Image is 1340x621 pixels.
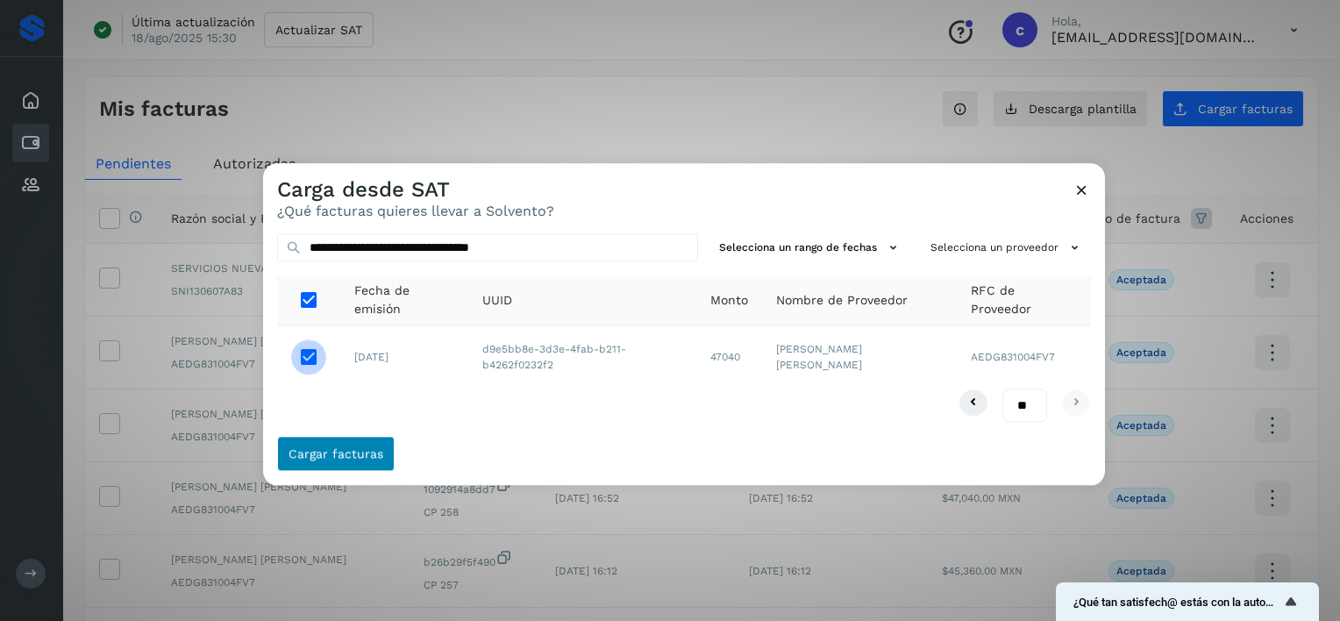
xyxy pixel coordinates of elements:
[712,233,909,262] button: Selecciona un rango de fechas
[696,325,762,389] td: 47040
[957,325,1091,389] td: AEDG831004FV7
[710,291,748,310] span: Monto
[923,233,1091,262] button: Selecciona un proveedor
[277,437,395,472] button: Cargar facturas
[1073,591,1301,612] button: Mostrar encuesta - ¿Qué tan satisfech@ estás con la autorización de tus facturas?
[971,282,1077,319] span: RFC de Proveedor
[468,325,696,389] td: d9e5bb8e-3d3e-4fab-b211-b4262f0232f2
[354,282,454,319] span: Fecha de emisión
[340,325,468,389] td: [DATE]
[277,177,554,203] h3: Carga desde SAT
[762,325,957,389] td: [PERSON_NAME] [PERSON_NAME]
[1073,596,1280,609] span: ¿Qué tan satisfech@ estás con la autorización de tus facturas?
[482,291,512,310] span: UUID
[776,291,908,310] span: Nombre de Proveedor
[277,203,554,219] p: ¿Qué facturas quieres llevar a Solvento?
[289,448,383,460] span: Cargar facturas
